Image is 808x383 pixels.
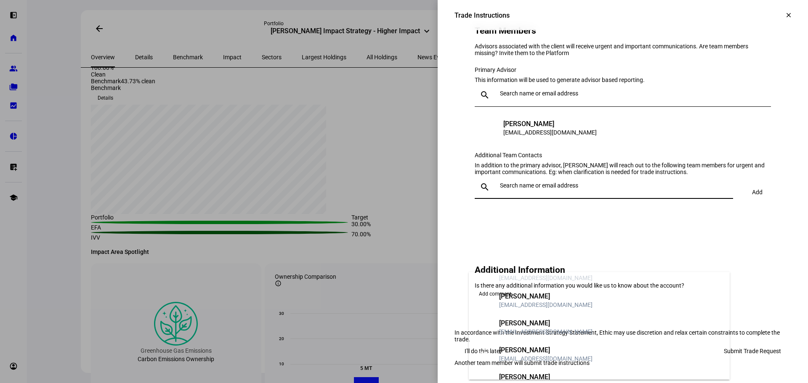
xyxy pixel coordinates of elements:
div: Advisors associated with the client will receive urgent and important communications. Are team me... [475,43,771,56]
a: Another team member will submit trade instructions [454,359,590,366]
div: BV [476,319,492,336]
div: Primary Advisor [475,66,771,73]
div: [PERSON_NAME] [499,319,593,328]
div: [PERSON_NAME] [499,292,593,301]
div: [PERSON_NAME] [503,120,597,128]
input: Search name or email address [500,182,730,189]
mat-icon: clear [785,11,792,19]
mat-icon: search [475,182,495,192]
span: I'll do this later [465,343,502,359]
div: BS [476,292,492,309]
div: Trade Instructions [454,11,510,19]
div: BM [480,120,497,137]
div: Additional Team Contacts [475,152,771,158]
div: In addition to the primary advisor, [PERSON_NAME] will reach out to the following team members fo... [475,162,771,175]
div: In accordance with the Investment Strategy Statement, Ethic may use discretion and relax certain ... [454,329,791,343]
div: [EMAIL_ADDRESS][DOMAIN_NAME] [499,328,593,336]
button: Submit Trade Request [714,343,791,359]
div: [PERSON_NAME] [499,346,593,354]
div: CD [476,346,492,363]
h2: Team Members [475,26,771,36]
mat-icon: search [475,90,495,100]
div: [EMAIL_ADDRESS][DOMAIN_NAME] [503,128,597,137]
div: This information will be used to generate advisor based reporting. [475,77,771,83]
div: [EMAIL_ADDRESS][DOMAIN_NAME] [499,301,593,309]
button: I'll do this later [454,343,512,359]
h2: Additional Information [475,265,771,275]
input: Search name or email address [500,90,768,97]
span: Submit Trade Request [724,343,781,359]
div: [PERSON_NAME] [499,373,593,381]
div: [EMAIL_ADDRESS][DOMAIN_NAME] [499,354,593,363]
